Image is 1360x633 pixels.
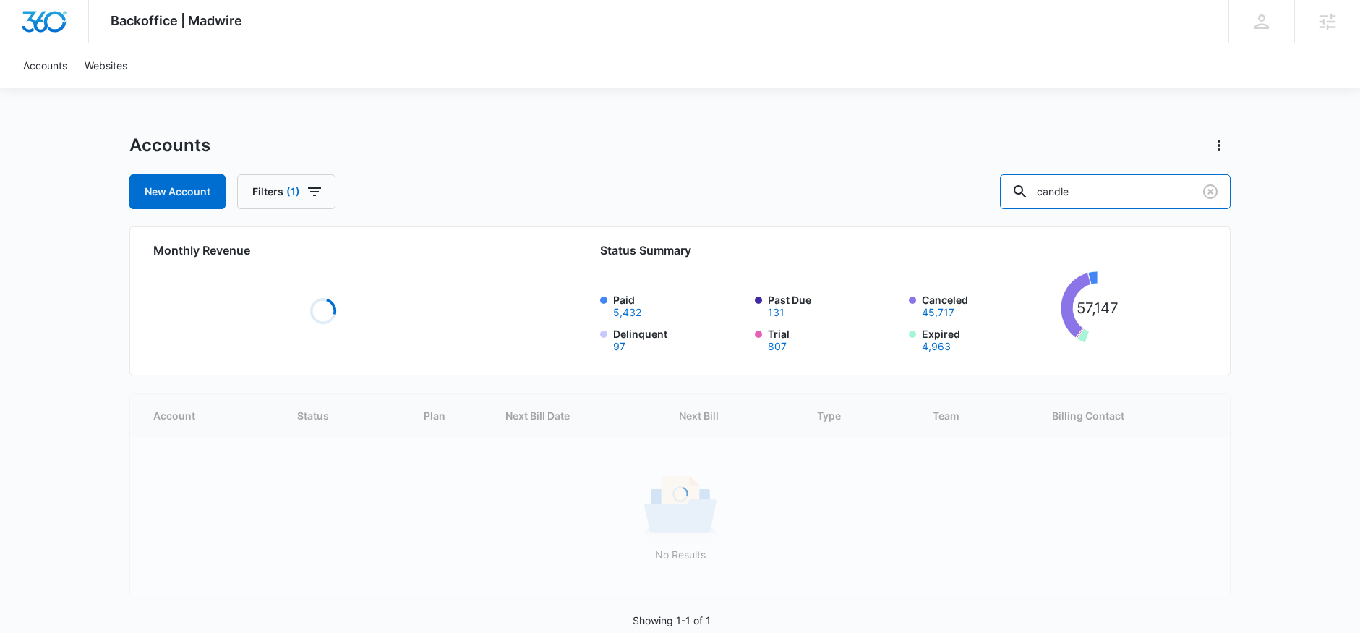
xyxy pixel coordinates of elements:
[1199,180,1222,203] button: Clear
[768,326,901,352] label: Trial
[922,341,951,352] button: Expired
[633,613,711,628] p: Showing 1-1 of 1
[613,292,746,318] label: Paid
[768,292,901,318] label: Past Due
[111,13,242,28] span: Backoffice | Madwire
[129,174,226,209] a: New Account
[286,187,300,197] span: (1)
[922,307,954,318] button: Canceled
[613,341,625,352] button: Delinquent
[1207,134,1231,157] button: Actions
[129,135,210,156] h1: Accounts
[1076,299,1119,317] tspan: 57,147
[768,341,787,352] button: Trial
[1000,174,1231,209] input: Search
[14,43,76,88] a: Accounts
[237,174,335,209] button: Filters(1)
[922,326,1055,352] label: Expired
[768,307,784,318] button: Past Due
[600,242,1134,259] h2: Status Summary
[613,326,746,352] label: Delinquent
[613,307,641,318] button: Paid
[922,292,1055,318] label: Canceled
[153,242,492,259] h2: Monthly Revenue
[76,43,136,88] a: Websites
